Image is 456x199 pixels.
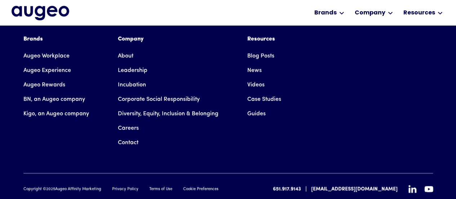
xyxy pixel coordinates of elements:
div: Company [118,35,218,43]
a: Incubation [118,78,146,92]
a: BN, an Augeo company [23,92,85,107]
a: Leadership [118,63,147,78]
div: | [305,185,307,194]
a: Augeo Experience [23,63,71,78]
a: Case Studies [247,92,281,107]
a: Videos [247,78,265,92]
div: Resources [247,35,281,43]
span: 2025 [46,187,55,191]
div: Resources [403,9,435,17]
a: Blog Posts [247,49,274,63]
a: News [247,63,262,78]
a: Contact [118,135,138,150]
a: Terms of Use [149,186,172,192]
a: Guides [247,107,266,121]
a: Diversity, Equity, Inclusion & Belonging [118,107,218,121]
div: Brands [23,35,89,43]
div: Brands [314,9,336,17]
a: Cookie Preferences [183,186,218,192]
div: Copyright © Augeo Affinity Marketing [23,186,101,192]
a: Privacy Policy [112,186,138,192]
a: Augeo Rewards [23,78,65,92]
a: 651.917.9143 [273,185,301,193]
a: Corporate Social Responsibility [118,92,200,107]
a: [EMAIL_ADDRESS][DOMAIN_NAME] [311,185,398,193]
a: About [118,49,133,63]
a: home [12,6,69,21]
div: Company [354,9,385,17]
a: Kigo, an Augeo company [23,107,89,121]
a: Augeo Workplace [23,49,70,63]
a: Careers [118,121,139,135]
